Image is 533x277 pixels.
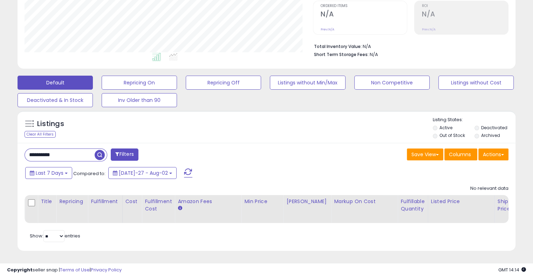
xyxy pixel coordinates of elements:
span: [DATE]-27 - Aug-02 [119,169,168,176]
button: Inv Older than 90 [102,93,177,107]
small: Amazon Fees. [178,205,182,212]
b: Total Inventory Value: [314,43,362,49]
button: Default [18,76,93,90]
span: 2025-08-10 14:14 GMT [498,266,526,273]
small: Prev: N/A [321,27,334,32]
div: Repricing [59,198,85,205]
div: Cost [125,198,139,205]
div: Fulfillment Cost [145,198,172,213]
a: Terms of Use [60,266,90,273]
b: Short Term Storage Fees: [314,51,369,57]
button: Deactivated & In Stock [18,93,93,107]
div: Min Price [244,198,280,205]
span: Show: entries [30,233,80,239]
button: [DATE]-27 - Aug-02 [108,167,177,179]
button: Actions [478,148,508,160]
span: Ordered Items [321,4,407,8]
a: Privacy Policy [91,266,122,273]
button: Filters [111,148,138,161]
label: Out of Stock [439,132,465,138]
div: Listed Price [431,198,492,205]
span: ROI [422,4,508,8]
h5: Listings [37,119,64,129]
button: Repricing On [102,76,177,90]
div: Fulfillable Quantity [401,198,425,213]
label: Active [439,125,452,131]
strong: Copyright [7,266,33,273]
button: Non Competitive [354,76,430,90]
label: Archived [481,132,500,138]
div: Ship Price [498,198,512,213]
button: Listings without Cost [438,76,514,90]
li: N/A [314,42,503,50]
div: Amazon Fees [178,198,238,205]
span: Last 7 Days [36,169,63,176]
span: N/A [370,51,378,58]
div: [PERSON_NAME] [286,198,328,205]
h2: N/A [422,10,508,20]
h2: N/A [321,10,407,20]
button: Repricing Off [186,76,261,90]
div: Markup on Cost [334,198,395,205]
label: Deactivated [481,125,507,131]
div: Fulfillment [91,198,119,205]
button: Save View [407,148,443,160]
div: seller snap | | [7,267,122,273]
button: Last 7 Days [25,167,72,179]
button: Columns [444,148,477,160]
p: Listing States: [433,117,515,123]
div: No relevant data [470,185,508,192]
span: Columns [449,151,471,158]
span: Compared to: [73,170,105,177]
th: The percentage added to the cost of goods (COGS) that forms the calculator for Min & Max prices. [331,195,398,223]
button: Listings without Min/Max [270,76,345,90]
div: Title [41,198,53,205]
small: Prev: N/A [422,27,436,32]
div: Clear All Filters [25,131,56,138]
